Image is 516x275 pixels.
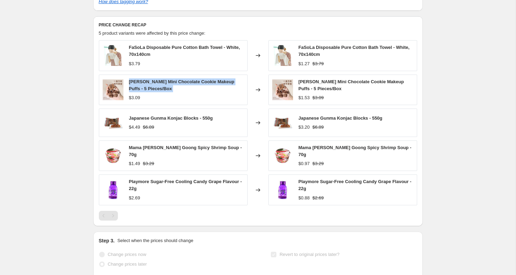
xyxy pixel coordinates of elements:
[108,261,147,267] span: Change prices later
[99,237,115,244] h2: Step 3.
[312,60,324,67] strike: $3.79
[143,160,154,167] strike: $3.29
[99,31,206,36] span: 5 product variants were affected by this price change:
[272,145,293,166] img: 1_30f36b3c-7c9c-4f51-a323-dbec79af3b8a_80x.jpg
[129,160,140,167] div: $1.49
[272,180,293,200] img: 1_9e35eba4-debf-42bd-b60d-f97d1cc235c8_80x.jpg
[312,94,324,101] strike: $3.09
[143,124,154,131] strike: $6.89
[103,180,123,200] img: 1_9e35eba4-debf-42bd-b60d-f97d1cc235c8_80x.jpg
[299,160,310,167] div: $0.97
[312,124,324,131] strike: $6.89
[129,195,140,201] div: $2.69
[129,60,140,67] div: $3.79
[103,45,123,66] img: 1_a8de19a0-eead-479d-a467-784b248156e9_80x.jpg
[103,145,123,166] img: 1_30f36b3c-7c9c-4f51-a323-dbec79af3b8a_80x.jpg
[99,211,118,221] nav: Pagination
[299,195,310,201] div: $0.88
[129,124,140,131] div: $4.49
[129,115,213,121] span: Japanese Gunma Konjac Blocks - 550g
[129,179,242,191] span: Playmore Sugar-Free Cooling Candy Grape Flavour - 22g
[299,124,310,131] div: $3.20
[117,237,193,244] p: Select when the prices should change
[129,94,140,101] div: $3.09
[312,160,324,167] strike: $3.29
[103,79,123,100] img: 1_2447dbce-8f9a-430c-a6e3-9e5eb0fda15d_80x.jpg
[129,45,240,57] span: FaSoLa Disposable Pure Cotton Bath Towel - White, 70x140cm
[299,45,410,57] span: FaSoLa Disposable Pure Cotton Bath Towel - White, 70x140cm
[129,79,234,91] span: [PERSON_NAME] Mini Chocolate Cookie Makeup Puffs - 5 Pieces/Box
[103,112,123,133] img: 1_62206e36-0d99-4810-a6e6-daabde002829_80x.jpg
[299,115,382,121] span: Japanese Gunma Konjac Blocks - 550g
[108,252,146,257] span: Change prices now
[299,79,404,91] span: [PERSON_NAME] Mini Chocolate Cookie Makeup Puffs - 5 Pieces/Box
[299,60,310,67] div: $1.27
[279,252,339,257] span: Revert to original prices later?
[272,112,293,133] img: 1_62206e36-0d99-4810-a6e6-daabde002829_80x.jpg
[272,45,293,66] img: 1_a8de19a0-eead-479d-a467-784b248156e9_80x.jpg
[299,179,412,191] span: Playmore Sugar-Free Cooling Candy Grape Flavour - 22g
[99,22,417,28] h6: PRICE CHANGE RECAP
[299,145,412,157] span: Mama [PERSON_NAME] Goong Spicy Shrimp Soup - 70g
[272,79,293,100] img: 1_2447dbce-8f9a-430c-a6e3-9e5eb0fda15d_80x.jpg
[312,195,324,201] strike: $2.69
[129,145,242,157] span: Mama [PERSON_NAME] Goong Spicy Shrimp Soup - 70g
[299,94,310,101] div: $1.53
